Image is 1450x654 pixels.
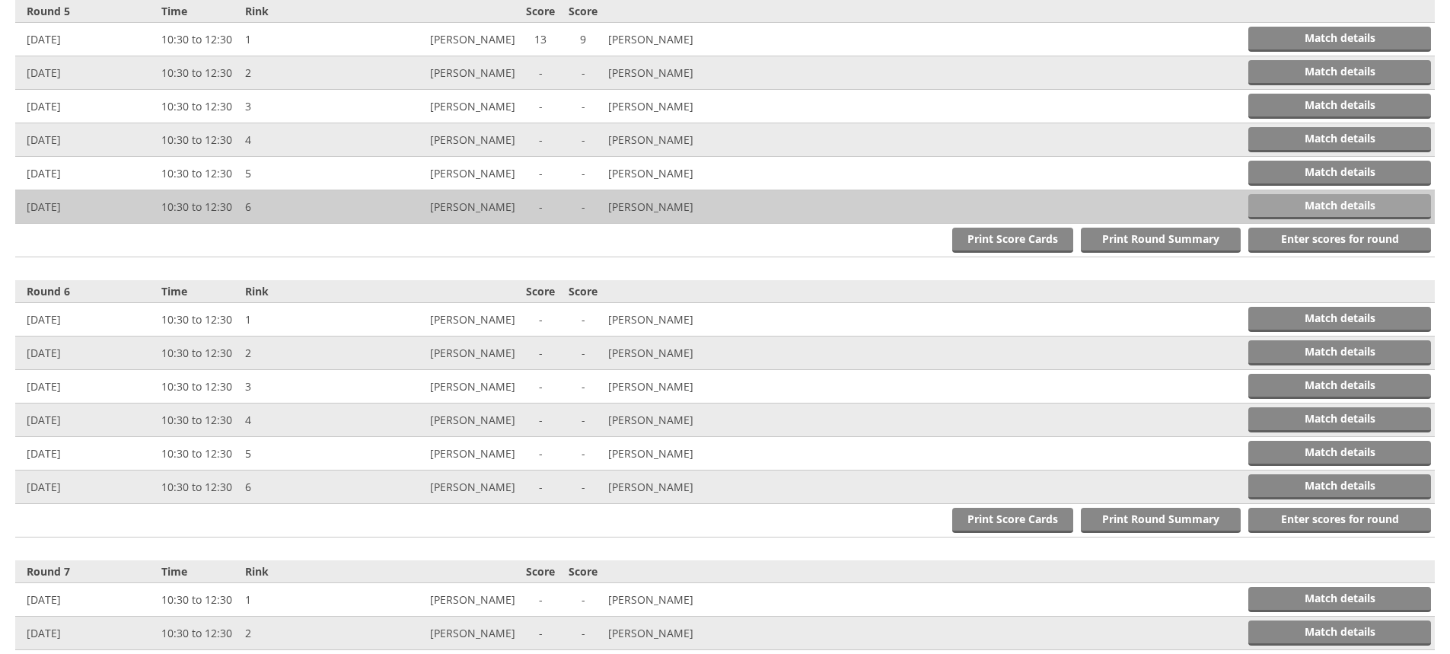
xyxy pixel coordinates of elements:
a: Match details [1248,161,1431,186]
a: Print Score Cards [952,508,1073,533]
td: - [519,617,562,650]
td: - [519,303,562,337]
td: [PERSON_NAME] [604,437,775,471]
a: Match details [1248,194,1431,219]
td: [PERSON_NAME] [349,437,520,471]
td: [DATE] [15,617,158,650]
td: [DATE] [15,471,158,504]
th: Score [519,280,562,303]
td: - [562,583,604,617]
td: - [519,190,562,224]
a: Match details [1248,340,1431,365]
td: 5 [241,157,349,190]
td: - [519,337,562,370]
td: [PERSON_NAME] [349,157,520,190]
th: Rink [241,560,349,583]
td: 10:30 to 12:30 [158,157,241,190]
td: 10:30 to 12:30 [158,190,241,224]
td: - [562,471,604,504]
td: 10:30 to 12:30 [158,583,241,617]
td: [PERSON_NAME] [604,123,775,157]
td: [PERSON_NAME] [349,303,520,337]
td: [DATE] [15,370,158,404]
td: - [562,370,604,404]
td: [PERSON_NAME] [604,303,775,337]
td: - [562,157,604,190]
td: - [562,303,604,337]
td: 3 [241,90,349,123]
td: - [562,337,604,370]
td: [PERSON_NAME] [604,404,775,437]
th: Rink [241,280,349,303]
td: 10:30 to 12:30 [158,23,241,56]
td: 2 [241,617,349,650]
th: Score [519,560,562,583]
td: [DATE] [15,190,158,224]
td: 10:30 to 12:30 [158,123,241,157]
a: Match details [1248,621,1431,646]
td: [PERSON_NAME] [604,23,775,56]
td: 6 [241,471,349,504]
td: - [562,617,604,650]
td: 1 [241,303,349,337]
td: 10:30 to 12:30 [158,617,241,650]
td: [PERSON_NAME] [349,370,520,404]
td: [PERSON_NAME] [604,190,775,224]
a: Match details [1248,474,1431,499]
td: [DATE] [15,157,158,190]
td: - [519,583,562,617]
a: Print Round Summary [1081,508,1241,533]
td: - [519,90,562,123]
td: 5 [241,437,349,471]
a: Match details [1248,307,1431,332]
td: 10:30 to 12:30 [158,370,241,404]
td: 10:30 to 12:30 [158,471,241,504]
td: [PERSON_NAME] [604,617,775,650]
td: 13 [519,23,562,56]
td: [PERSON_NAME] [604,56,775,90]
td: - [562,123,604,157]
a: Enter scores for round [1248,228,1431,253]
th: Score [562,560,604,583]
td: [PERSON_NAME] [604,370,775,404]
td: 4 [241,123,349,157]
td: [PERSON_NAME] [604,157,775,190]
td: [DATE] [15,90,158,123]
td: [PERSON_NAME] [604,90,775,123]
td: - [519,123,562,157]
a: Print Score Cards [952,228,1073,253]
a: Match details [1248,441,1431,466]
a: Match details [1248,94,1431,119]
td: [PERSON_NAME] [604,337,775,370]
td: [PERSON_NAME] [604,471,775,504]
a: Match details [1248,60,1431,85]
td: 6 [241,190,349,224]
a: Match details [1248,407,1431,432]
td: 1 [241,23,349,56]
td: - [562,56,604,90]
a: Print Round Summary [1081,228,1241,253]
td: [PERSON_NAME] [349,123,520,157]
td: - [519,471,562,504]
td: [PERSON_NAME] [349,471,520,504]
td: 10:30 to 12:30 [158,337,241,370]
a: Match details [1248,374,1431,399]
td: 2 [241,56,349,90]
td: 10:30 to 12:30 [158,437,241,471]
td: 9 [562,23,604,56]
td: 4 [241,404,349,437]
td: [DATE] [15,583,158,617]
td: 10:30 to 12:30 [158,90,241,123]
th: Time [158,280,241,303]
td: - [519,370,562,404]
td: [DATE] [15,123,158,157]
a: Enter scores for round [1248,508,1431,533]
a: Match details [1248,587,1431,612]
td: [PERSON_NAME] [349,90,520,123]
td: [PERSON_NAME] [349,23,520,56]
th: Round 7 [15,560,158,583]
td: [DATE] [15,437,158,471]
td: - [519,404,562,437]
td: [PERSON_NAME] [349,337,520,370]
th: Score [562,280,604,303]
